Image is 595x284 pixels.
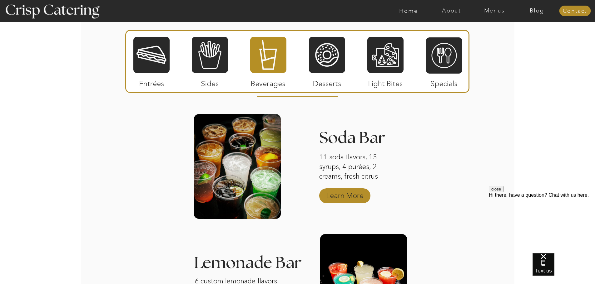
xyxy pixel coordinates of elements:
[319,152,397,182] p: 11 soda flavors, 15 syrups, 4 purées, 2 creams, fresh citrus
[387,8,430,14] a: Home
[306,73,348,91] p: Desserts
[473,8,516,14] a: Menus
[533,253,595,284] iframe: podium webchat widget bubble
[516,8,558,14] a: Blog
[559,8,591,14] a: Contact
[430,8,473,14] a: About
[131,73,172,91] p: Entrées
[247,73,289,91] p: Beverages
[324,185,366,203] a: Learn More
[194,255,303,272] h3: Lemonade Bar
[189,73,231,91] p: Sides
[489,186,595,261] iframe: podium webchat widget prompt
[319,130,406,147] h3: Soda Bar
[423,73,465,91] p: Specials
[365,73,406,91] p: Light Bites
